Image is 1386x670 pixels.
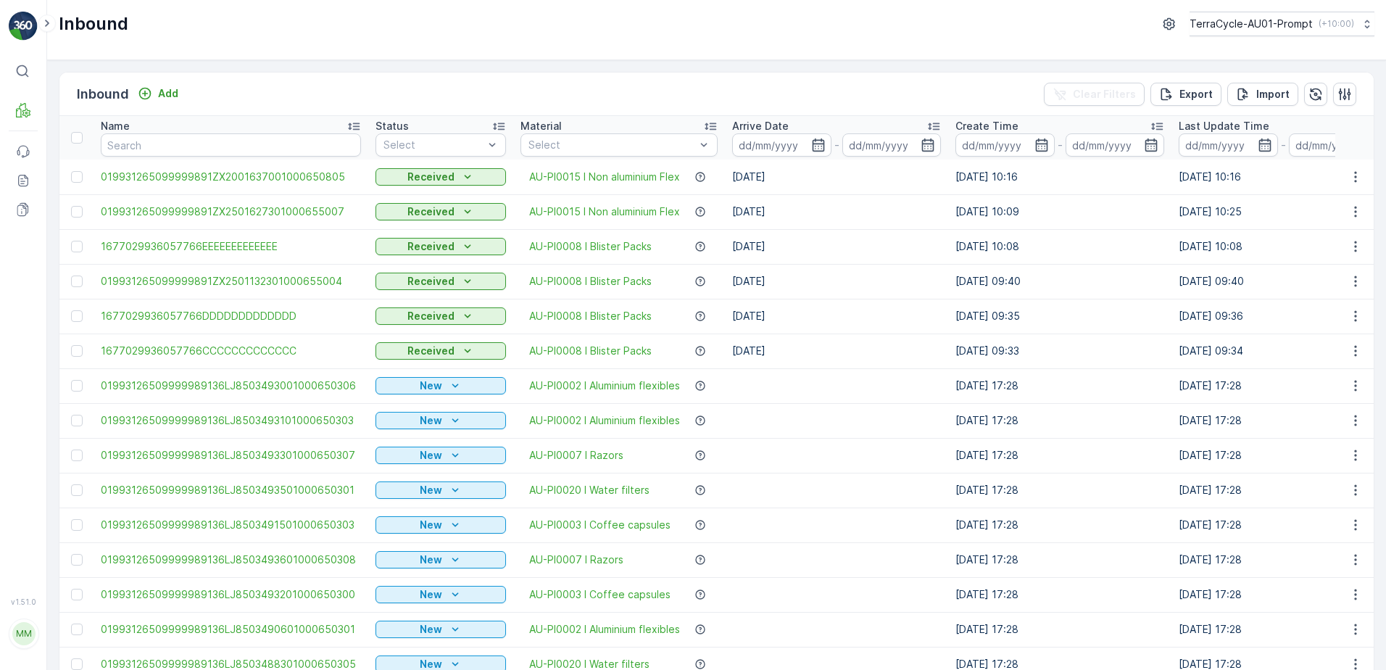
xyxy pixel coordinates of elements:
a: AU-PI0002 I Aluminium flexibles [529,413,680,428]
input: dd/mm/yyyy [1179,133,1278,157]
p: ( +10:00 ) [1319,18,1354,30]
div: Toggle Row Selected [71,380,83,392]
button: MM [9,609,38,658]
button: New [375,377,506,394]
a: 01993126509999989136LJ8503490601000650301 [101,622,361,637]
span: 01993126509999989136LJ8503493201000650300 [101,587,361,602]
p: New [420,448,442,463]
td: [DATE] 17:28 [948,577,1171,612]
p: Last Update Time [1179,119,1269,133]
div: Toggle Row Selected [71,415,83,426]
p: Inbound [77,84,129,104]
a: AU-PI0007 I Razors [529,448,623,463]
a: AU-PI0015 I Non aluminium Flex [529,204,680,219]
a: 01993126509999989136LJ8503493001000650306 [101,379,361,393]
button: New [375,481,506,499]
p: Create Time [955,119,1018,133]
img: logo [9,12,38,41]
td: [DATE] [725,264,948,299]
div: Toggle Row Selected [71,206,83,218]
button: Received [375,203,506,220]
p: New [420,483,442,497]
button: Received [375,342,506,360]
button: Received [375,273,506,290]
td: [DATE] [725,160,948,194]
p: Received [407,309,455,323]
a: AU-PI0003 I Coffee capsules [529,587,671,602]
p: Name [101,119,130,133]
p: Export [1179,87,1213,102]
p: Received [407,274,455,289]
p: New [420,587,442,602]
button: New [375,412,506,429]
p: New [420,518,442,532]
div: Toggle Row Selected [71,345,83,357]
p: - [834,136,839,154]
td: [DATE] 17:28 [948,438,1171,473]
a: 01993126509999989136LJ8503493601000650308 [101,553,361,567]
button: Add [132,85,184,102]
p: - [1281,136,1286,154]
p: Received [407,344,455,358]
div: Toggle Row Selected [71,276,83,287]
p: Arrive Date [732,119,789,133]
span: AU-PI0015 I Non aluminium Flex [529,170,680,184]
div: Toggle Row Selected [71,554,83,566]
input: dd/mm/yyyy [842,133,942,157]
td: [DATE] 17:28 [948,473,1171,508]
button: Clear Filters [1044,83,1145,106]
input: dd/mm/yyyy [1066,133,1165,157]
a: 1677029936057766CCCCCCCCCCCCC [101,344,361,358]
a: AU-PI0002 I Aluminium flexibles [529,379,680,393]
p: - [1058,136,1063,154]
span: 01993126509999989136LJ8503493301000650307 [101,448,361,463]
p: Select [383,138,484,152]
td: [DATE] [725,229,948,264]
button: TerraCycle-AU01-Prompt(+10:00) [1190,12,1374,36]
input: Search [101,133,361,157]
a: 019931265099999891ZX2501627301000655007 [101,204,361,219]
td: [DATE] 09:35 [948,299,1171,334]
p: Received [407,204,455,219]
p: Import [1256,87,1290,102]
input: dd/mm/yyyy [732,133,831,157]
p: Inbound [59,12,128,36]
td: [DATE] 17:28 [948,508,1171,542]
td: [DATE] 10:16 [948,160,1171,194]
a: 01993126509999989136LJ8503493501000650301 [101,483,361,497]
button: Received [375,238,506,255]
a: AU-PI0008 I Blister Packs [529,239,652,254]
p: TerraCycle-AU01-Prompt [1190,17,1313,31]
div: Toggle Row Selected [71,171,83,183]
a: 1677029936057766EEEEEEEEEEEEE [101,239,361,254]
span: 019931265099999891ZX2501132301000655004 [101,274,361,289]
p: Material [520,119,562,133]
p: Clear Filters [1073,87,1136,102]
button: Export [1150,83,1221,106]
button: Received [375,307,506,325]
span: 01993126509999989136LJ8503491501000650303 [101,518,361,532]
button: Received [375,168,506,186]
div: Toggle Row Selected [71,310,83,322]
span: AU-PI0008 I Blister Packs [529,344,652,358]
span: 1677029936057766DDDDDDDDDDDDD [101,309,361,323]
a: 019931265099999891ZX2001637001000650805 [101,170,361,184]
a: AU-PI0008 I Blister Packs [529,309,652,323]
a: AU-PI0020 I Water filters [529,483,650,497]
a: AU-PI0003 I Coffee capsules [529,518,671,532]
span: AU-PI0002 I Aluminium flexibles [529,622,680,637]
div: Toggle Row Selected [71,658,83,670]
button: New [375,516,506,534]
